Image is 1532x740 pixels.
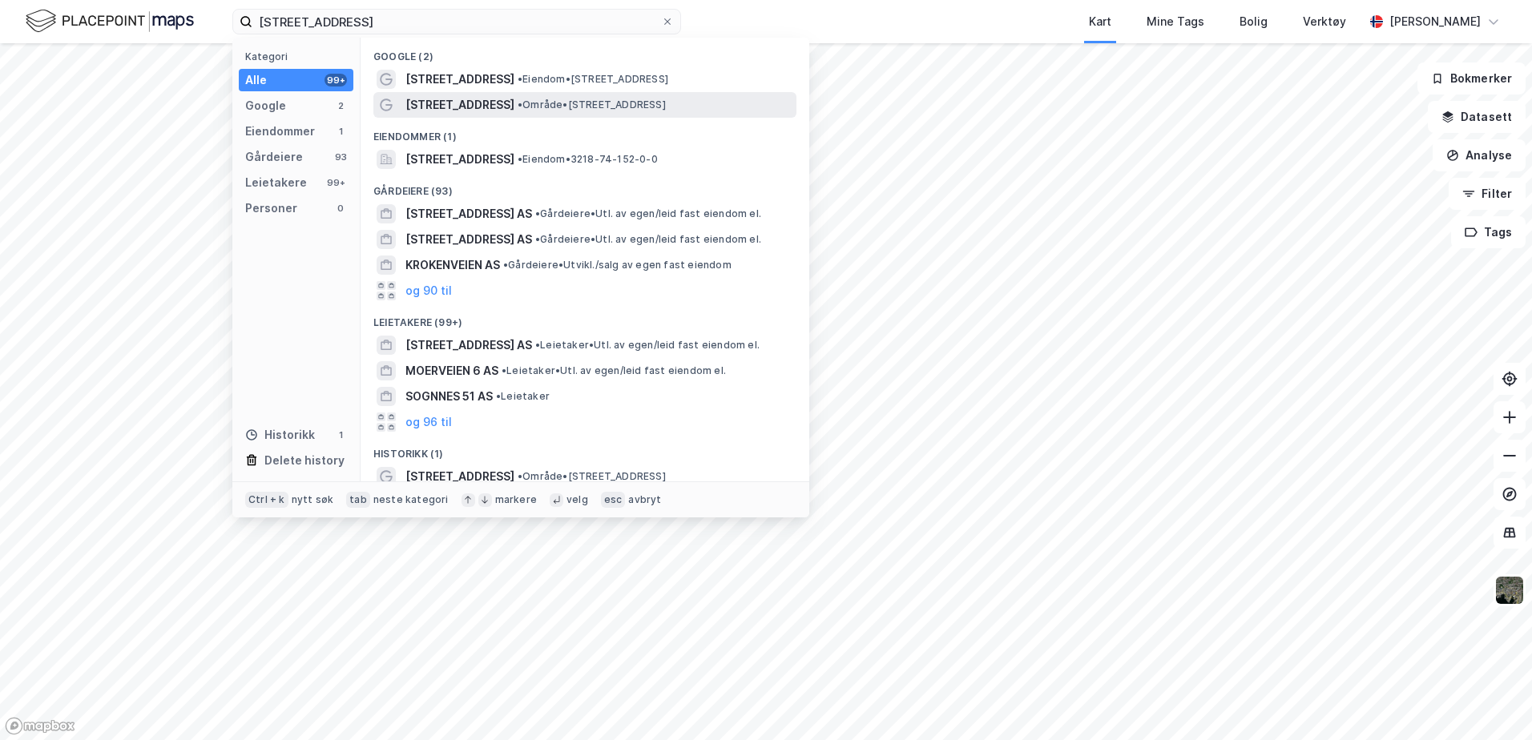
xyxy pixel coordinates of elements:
[252,10,661,34] input: Søk på adresse, matrikkel, gårdeiere, leietakere eller personer
[26,7,194,35] img: logo.f888ab2527a4732fd821a326f86c7f29.svg
[496,390,501,402] span: •
[405,204,532,223] span: [STREET_ADDRESS] AS
[405,467,514,486] span: [STREET_ADDRESS]
[405,230,532,249] span: [STREET_ADDRESS] AS
[361,435,809,464] div: Historikk (1)
[346,492,370,508] div: tab
[361,304,809,332] div: Leietakere (99+)
[518,99,522,111] span: •
[628,493,661,506] div: avbryt
[1147,12,1204,31] div: Mine Tags
[245,199,297,218] div: Personer
[518,73,522,85] span: •
[245,122,315,141] div: Eiendommer
[1428,101,1526,133] button: Datasett
[502,364,506,376] span: •
[503,259,508,271] span: •
[5,717,75,735] a: Mapbox homepage
[361,38,809,66] div: Google (2)
[495,493,537,506] div: markere
[1240,12,1268,31] div: Bolig
[518,470,522,482] span: •
[518,99,666,111] span: Område • [STREET_ADDRESS]
[566,493,588,506] div: velg
[361,118,809,147] div: Eiendommer (1)
[496,390,550,403] span: Leietaker
[535,207,540,219] span: •
[245,425,315,444] div: Historikk
[1417,62,1526,95] button: Bokmerker
[245,50,353,62] div: Kategori
[535,339,540,351] span: •
[292,493,334,506] div: nytt søk
[334,99,347,112] div: 2
[334,151,347,163] div: 93
[1389,12,1481,31] div: [PERSON_NAME]
[518,153,658,166] span: Eiendom • 3218-74-152-0-0
[535,233,540,245] span: •
[245,492,288,508] div: Ctrl + k
[518,73,668,86] span: Eiendom • [STREET_ADDRESS]
[405,412,452,432] button: og 96 til
[373,493,449,506] div: neste kategori
[502,364,726,377] span: Leietaker • Utl. av egen/leid fast eiendom el.
[1433,139,1526,171] button: Analyse
[245,96,286,115] div: Google
[334,428,347,441] div: 1
[405,255,500,275] span: KROKENVEIEN AS
[325,74,347,86] div: 99+
[1452,663,1532,740] iframe: Chat Widget
[535,233,761,246] span: Gårdeiere • Utl. av egen/leid fast eiendom el.
[1494,575,1525,605] img: 9k=
[334,125,347,138] div: 1
[245,70,267,90] div: Alle
[405,336,532,355] span: [STREET_ADDRESS] AS
[264,451,345,470] div: Delete history
[1303,12,1346,31] div: Verktøy
[361,172,809,201] div: Gårdeiere (93)
[245,173,307,192] div: Leietakere
[1451,216,1526,248] button: Tags
[535,207,761,220] span: Gårdeiere • Utl. av egen/leid fast eiendom el.
[535,339,760,352] span: Leietaker • Utl. av egen/leid fast eiendom el.
[518,470,666,483] span: Område • [STREET_ADDRESS]
[601,492,626,508] div: esc
[503,259,732,271] span: Gårdeiere • Utvikl./salg av egen fast eiendom
[245,147,303,167] div: Gårdeiere
[334,202,347,215] div: 0
[325,176,347,189] div: 99+
[405,95,514,115] span: [STREET_ADDRESS]
[405,70,514,89] span: [STREET_ADDRESS]
[405,387,493,406] span: SOGNNES 51 AS
[405,281,452,300] button: og 90 til
[405,150,514,169] span: [STREET_ADDRESS]
[405,361,498,380] span: MOERVEIEN 6 AS
[1449,178,1526,210] button: Filter
[1089,12,1111,31] div: Kart
[518,153,522,165] span: •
